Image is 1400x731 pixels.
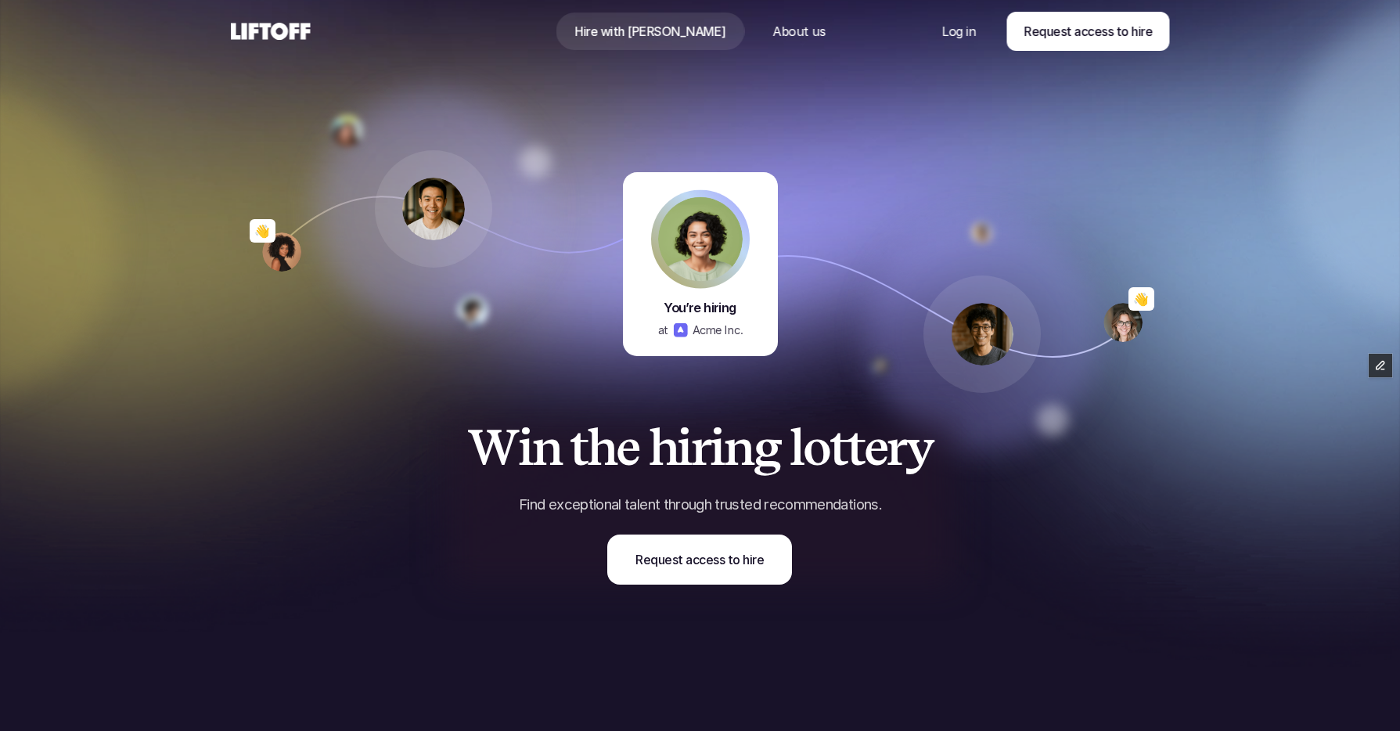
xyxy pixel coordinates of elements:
span: i [710,420,724,475]
span: n [532,420,561,475]
span: h [587,420,616,475]
span: h [649,420,678,475]
span: W [467,420,518,475]
a: Nav Link [556,13,744,50]
span: r [887,420,905,475]
a: Request access to hire [607,535,792,585]
p: Request access to hire [635,550,764,569]
span: l [790,420,803,475]
a: Request access to hire [1006,12,1169,51]
span: t [830,420,847,475]
span: i [518,420,532,475]
span: n [724,420,753,475]
span: i [677,420,691,475]
p: About us [772,22,825,41]
p: Find exceptional talent through trusted recommendations. [446,495,955,515]
span: t [847,420,864,475]
p: 👋 [254,221,270,240]
a: Nav Link [754,13,844,50]
span: r [691,420,710,475]
button: Edit Framer Content [1369,354,1392,377]
p: Log in [942,22,976,41]
p: 👋 [1133,290,1149,308]
p: Request access to hire [1024,22,1152,41]
p: Acme Inc. [692,321,743,338]
p: You’re hiring [664,299,736,317]
span: y [905,420,933,475]
a: Nav Link [923,13,995,50]
span: o [803,420,830,475]
span: g [753,420,781,475]
span: e [616,420,639,475]
p: Hire with [PERSON_NAME] [574,22,725,41]
p: at [657,321,668,338]
span: e [864,420,887,475]
span: t [570,420,587,475]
